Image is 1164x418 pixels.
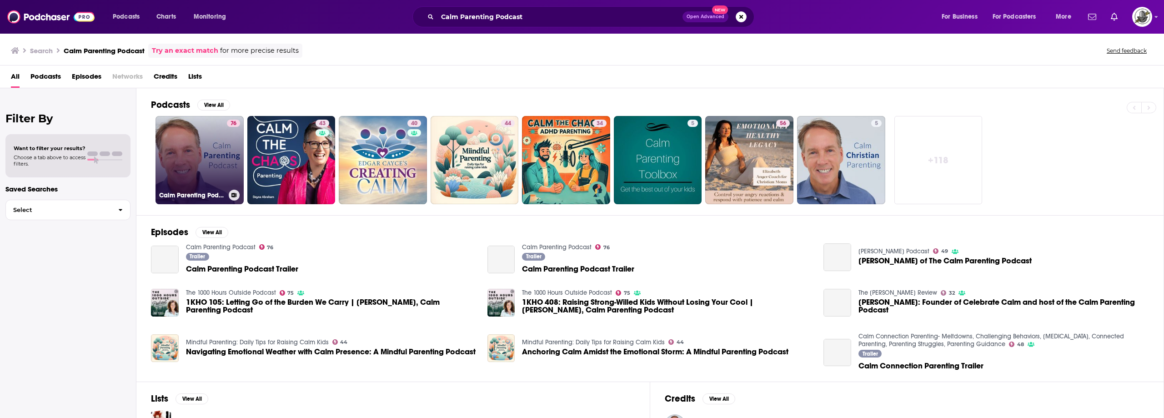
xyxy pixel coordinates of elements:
[431,116,519,204] a: 44
[152,45,218,56] a: Try an exact match
[319,119,326,128] span: 43
[1104,47,1149,55] button: Send feedback
[858,332,1124,348] a: Calm Connection Parenting- Meltdowns, Challenging Behaviors, Emotional Dysregulation, Connected P...
[14,154,85,167] span: Choose a tab above to access filters.
[5,112,130,125] h2: Filter By
[935,10,989,24] button: open menu
[1084,9,1100,25] a: Show notifications dropdown
[11,69,20,88] a: All
[595,244,610,250] a: 76
[797,116,885,204] a: 5
[1056,10,1071,23] span: More
[186,348,476,356] a: Navigating Emotional Weather with Calm Presence: A Mindful Parenting Podcast
[823,339,851,367] a: Calm Connection Parenting Trailer
[501,120,515,127] a: 44
[1132,7,1152,27] span: Logged in as PodProMaxBooking
[522,265,634,273] a: Calm Parenting Podcast Trailer
[668,339,684,345] a: 44
[665,393,735,404] a: CreditsView All
[522,338,665,346] a: Mindful Parenting: Daily Tips for Raising Calm Kids
[186,265,298,273] a: Calm Parenting Podcast Trailer
[522,298,813,314] span: 1KHO 408: Raising Strong-Willed Kids Without Losing Your Cool | [PERSON_NAME], Calm Parenting Pod...
[949,291,955,295] span: 32
[190,254,205,259] span: Trailer
[858,298,1149,314] a: Kirk Martin: Founder of Celebrate Calm and host of the Calm Parenting Podcast
[858,247,929,255] a: Tom Rowland Podcast
[682,11,728,22] button: Open AdvancedNew
[151,227,188,238] h2: Episodes
[691,119,694,128] span: 5
[186,289,276,297] a: The 1000 Hours Outside Podcast
[593,120,607,127] a: 34
[154,69,177,88] span: Credits
[196,227,228,238] button: View All
[1107,9,1121,25] a: Show notifications dropdown
[522,348,788,356] a: Anchoring Calm Amidst the Emotional Storm: A Mindful Parenting Podcast
[7,8,95,25] img: Podchaser - Follow, Share and Rate Podcasts
[665,393,695,404] h2: Credits
[858,362,983,370] span: Calm Connection Parenting Trailer
[287,291,294,295] span: 75
[487,334,515,362] a: Anchoring Calm Amidst the Emotional Storm: A Mindful Parenting Podcast
[941,290,955,296] a: 32
[267,246,273,250] span: 76
[875,119,878,128] span: 5
[858,289,937,297] a: The Hamilton Review
[712,5,728,14] span: New
[30,46,53,55] h3: Search
[151,289,179,317] img: 1KHO 105: Letting Go of the Burden We Carry | Kirk Martin, Calm Parenting Podcast
[194,10,226,23] span: Monitoring
[823,243,851,271] a: Kirk Martin of The Calm Parenting Podcast
[597,119,603,128] span: 34
[437,10,682,24] input: Search podcasts, credits, & more...
[677,340,684,344] span: 44
[603,246,610,250] span: 76
[894,116,983,204] a: +118
[259,244,274,250] a: 76
[332,339,348,345] a: 44
[858,298,1149,314] span: [PERSON_NAME]: Founder of Celebrate Calm and host of the Calm Parenting Podcast
[858,257,1032,265] span: [PERSON_NAME] of The Calm Parenting Podcast
[1009,342,1024,347] a: 48
[411,119,417,128] span: 40
[407,120,421,127] a: 40
[186,243,256,251] a: Calm Parenting Podcast
[156,10,176,23] span: Charts
[151,99,230,111] a: PodcastsView All
[487,289,515,317] img: 1KHO 408: Raising Strong-Willed Kids Without Losing Your Cool | Kirk Martin, Calm Parenting Podcast
[421,6,763,27] div: Search podcasts, credits, & more...
[340,340,347,344] span: 44
[933,248,948,254] a: 49
[14,145,85,151] span: Want to filter your results?
[616,290,630,296] a: 75
[156,116,244,204] a: 76Calm Parenting Podcast
[151,334,179,362] img: Navigating Emotional Weather with Calm Presence: A Mindful Parenting Podcast
[993,10,1036,23] span: For Podcasters
[159,191,225,199] h3: Calm Parenting Podcast
[186,298,477,314] a: 1KHO 105: Letting Go of the Burden We Carry | Kirk Martin, Calm Parenting Podcast
[780,119,786,128] span: 56
[1049,10,1083,24] button: open menu
[522,243,592,251] a: Calm Parenting Podcast
[151,393,168,404] h2: Lists
[687,15,724,19] span: Open Advanced
[942,10,978,23] span: For Business
[702,393,735,404] button: View All
[316,120,329,127] a: 43
[624,291,630,295] span: 75
[705,116,793,204] a: 56
[505,119,511,128] span: 44
[863,351,878,357] span: Trailer
[72,69,101,88] a: Episodes
[151,99,190,111] h2: Podcasts
[30,69,61,88] a: Podcasts
[522,116,610,204] a: 34
[151,246,179,273] a: Calm Parenting Podcast Trailer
